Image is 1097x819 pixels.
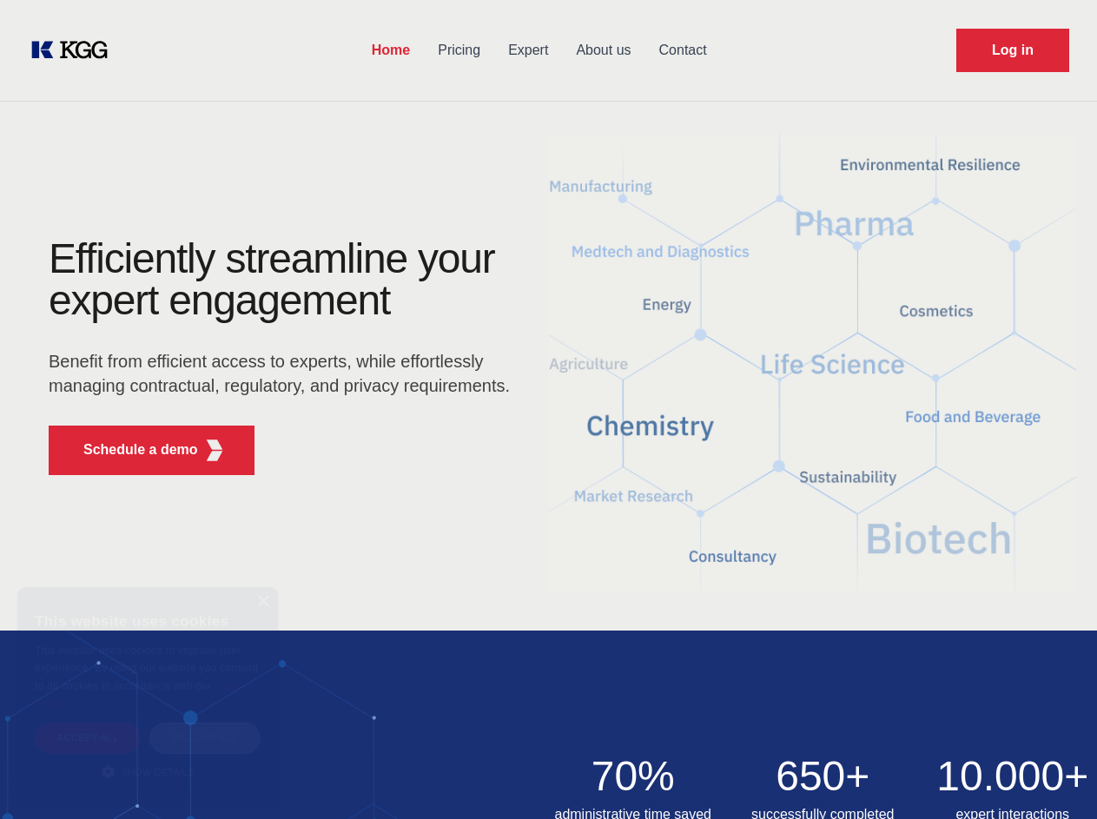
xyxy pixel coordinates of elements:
div: Accept all [35,723,141,753]
span: Show details [122,767,195,777]
p: Benefit from efficient access to experts, while effortlessly managing contractual, regulatory, an... [49,349,521,398]
img: KGG Fifth Element RED [549,113,1077,613]
a: Request Demo [956,29,1069,72]
h1: Efficiently streamline your expert engagement [49,238,521,321]
img: KGG Fifth Element RED [204,439,226,461]
div: Close [256,596,269,609]
a: About us [562,28,644,73]
a: KOL Knowledge Platform: Talk to Key External Experts (KEE) [28,36,122,64]
a: Cookie Policy [35,681,247,709]
h2: 650+ [738,756,908,797]
div: This website uses cookies [35,600,261,642]
a: Home [358,28,424,73]
p: Schedule a demo [83,439,198,460]
a: Expert [494,28,562,73]
div: Show details [35,763,261,780]
a: Pricing [424,28,494,73]
button: Schedule a demoKGG Fifth Element RED [49,426,254,475]
div: Decline all [149,723,261,753]
a: Contact [645,28,721,73]
span: This website uses cookies to improve user experience. By using our website you consent to all coo... [35,644,258,692]
h2: 70% [549,756,718,797]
